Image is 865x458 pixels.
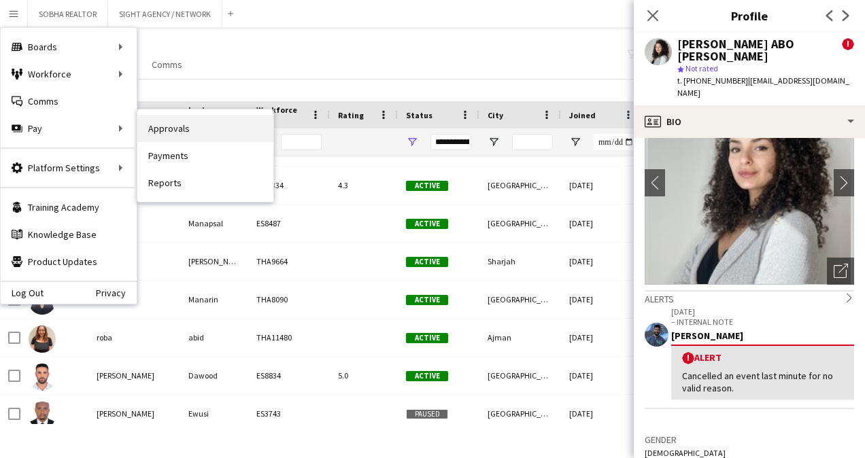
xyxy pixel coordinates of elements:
span: Last Name [188,105,224,125]
input: Workforce ID Filter Input [281,134,322,150]
input: Joined Filter Input [594,134,634,150]
div: Ajman [479,319,561,356]
span: Status [406,110,432,120]
div: [PERSON_NAME] [88,357,180,394]
button: Open Filter Menu [488,136,500,148]
div: THA11480 [248,319,330,356]
button: SIGHT AGENCY / NETWORK [108,1,222,27]
div: [GEOGRAPHIC_DATA] [479,395,561,432]
button: SOBHA REALTOR [28,1,108,27]
img: Robert Ewusi [29,402,56,429]
a: Approvals [137,115,273,142]
div: [GEOGRAPHIC_DATA] [479,281,561,318]
div: ES3743 [248,395,330,432]
div: Dawood [180,357,248,394]
a: Knowledge Base [1,221,137,248]
input: City Filter Input [512,134,553,150]
div: Pay [1,115,137,142]
p: [DATE] [671,306,854,317]
span: Active [406,257,448,267]
span: Not rated [685,63,718,73]
span: Comms [152,58,182,71]
div: Alerts [645,290,854,305]
div: ES8834 [248,357,330,394]
div: roba [88,319,180,356]
div: Ewusi [180,395,248,432]
a: Comms [146,56,188,73]
span: Active [406,371,448,381]
button: Open Filter Menu [406,136,418,148]
div: [DATE] [561,243,643,280]
div: [DATE] [561,357,643,394]
span: Paused [406,409,448,419]
a: Reports [137,169,273,196]
img: Robert Dawood [29,364,56,391]
span: Active [406,181,448,191]
div: [PERSON_NAME] [180,243,248,280]
span: City [488,110,503,120]
div: [GEOGRAPHIC_DATA] [479,357,561,394]
div: Sharjah [479,243,561,280]
div: abid [180,319,248,356]
div: Workforce [1,60,137,88]
div: [PERSON_NAME] [88,395,180,432]
span: Active [406,219,448,229]
span: Workforce ID [256,105,305,125]
div: ES8487 [248,205,330,242]
span: Active [406,333,448,343]
div: THA334 [248,166,330,204]
h3: Gender [645,434,854,446]
div: THA9664 [248,243,330,280]
span: [DEMOGRAPHIC_DATA] [645,448,726,458]
span: | [EMAIL_ADDRESS][DOMAIN_NAME] [677,75,849,98]
a: Product Updates [1,248,137,275]
div: Manarin [180,281,248,318]
div: [GEOGRAPHIC_DATA] [479,166,561,204]
div: [GEOGRAPHIC_DATA] [479,205,561,242]
div: [PERSON_NAME] ABO [PERSON_NAME] [677,38,842,63]
div: Cancelled an event last minute for no valid reason. [682,370,843,394]
img: roba abid [29,325,56,353]
span: t. [PHONE_NUMBER] [677,75,748,86]
div: Boards [1,33,137,60]
div: Alert [682,351,843,364]
div: 5.0 [330,357,398,394]
span: ! [842,38,854,50]
button: Open Filter Menu [569,136,581,148]
div: [DATE] [561,319,643,356]
div: [DATE] [561,205,643,242]
a: Payments [137,142,273,169]
div: Platform Settings [1,154,137,181]
h3: Profile [634,7,865,24]
div: [DATE] [561,166,643,204]
a: Privacy [96,287,137,298]
a: Comms [1,88,137,115]
div: 4.3 [330,166,398,204]
div: Manapsal [180,205,248,242]
div: [DATE] [561,395,643,432]
div: [PERSON_NAME] [671,330,854,342]
div: Bio [634,105,865,138]
div: Open photos pop-in [827,258,854,285]
a: Log Out [1,287,44,298]
div: THA8090 [248,281,330,318]
div: [DATE] [561,281,643,318]
p: – INTERNAL NOTE [671,317,854,327]
span: Rating [338,110,364,120]
span: Active [406,295,448,305]
span: ! [682,352,694,364]
img: Crew avatar or photo [645,81,854,285]
a: Training Academy [1,194,137,221]
span: Joined [569,110,596,120]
